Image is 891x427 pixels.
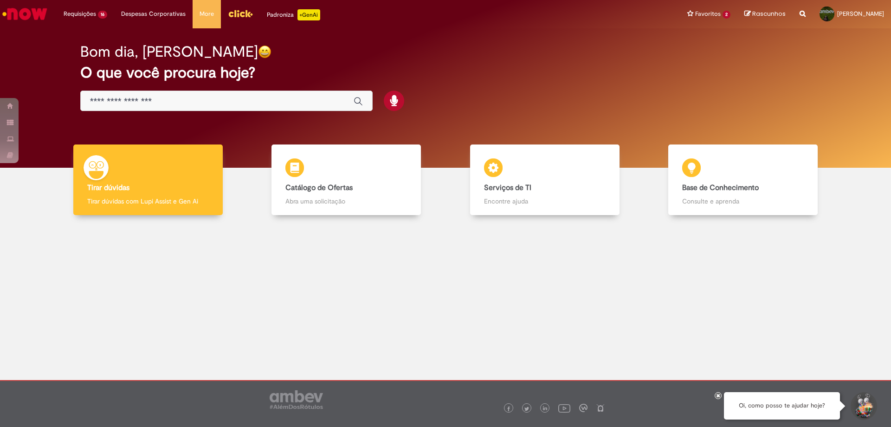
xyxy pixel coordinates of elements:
h2: Bom dia, [PERSON_NAME] [80,44,258,60]
span: 2 [723,11,730,19]
b: Serviços de TI [484,183,531,192]
img: logo_footer_linkedin.png [543,406,548,412]
div: Oi, como posso te ajudar hoje? [724,392,840,420]
p: Tirar dúvidas com Lupi Assist e Gen Ai [87,197,209,206]
span: Favoritos [695,9,721,19]
div: Padroniza [267,9,320,20]
b: Tirar dúvidas [87,183,129,192]
button: Iniciar Conversa de Suporte [849,392,877,420]
p: +GenAi [297,9,320,20]
p: Encontre ajuda [484,197,606,206]
a: Serviços de TI Encontre ajuda [445,145,644,216]
p: Abra uma solicitação [285,197,407,206]
span: Requisições [64,9,96,19]
img: logo_footer_naosei.png [596,404,605,412]
img: happy-face.png [258,45,271,59]
img: logo_footer_twitter.png [524,407,529,411]
b: Base de Conhecimento [682,183,759,192]
img: logo_footer_facebook.png [506,407,511,411]
img: click_logo_yellow_360x200.png [228,7,253,20]
span: More [200,9,214,19]
img: logo_footer_ambev_rotulo_gray.png [270,390,323,409]
a: Catálogo de Ofertas Abra uma solicitação [247,145,446,216]
span: Despesas Corporativas [121,9,186,19]
a: Base de Conhecimento Consulte e aprenda [644,145,843,216]
h2: O que você procura hoje? [80,65,811,81]
span: Rascunhos [752,9,786,18]
b: Catálogo de Ofertas [285,183,353,192]
img: logo_footer_workplace.png [579,404,588,412]
img: logo_footer_youtube.png [558,402,570,414]
a: Tirar dúvidas Tirar dúvidas com Lupi Assist e Gen Ai [49,145,247,216]
p: Consulte e aprenda [682,197,804,206]
a: Rascunhos [744,10,786,19]
img: ServiceNow [1,5,49,23]
span: 16 [98,11,107,19]
span: [PERSON_NAME] [837,10,884,18]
